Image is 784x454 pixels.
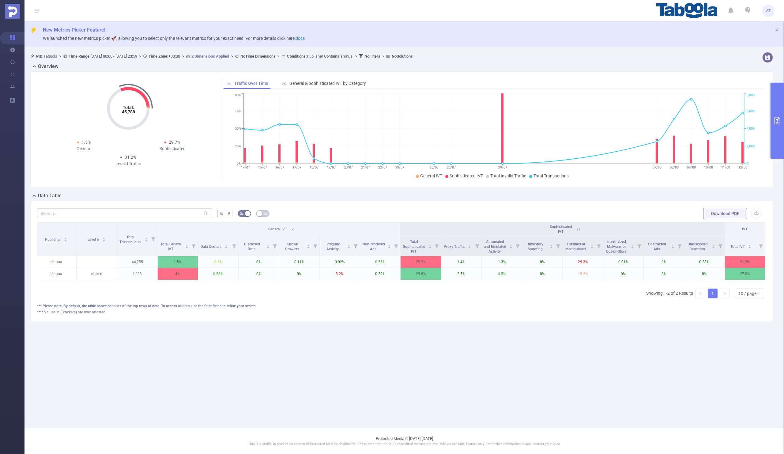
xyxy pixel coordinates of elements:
tspan: 75% [235,109,241,113]
tspan: 08/08 [669,165,678,169]
i: icon: caret-up [225,244,228,246]
div: *** Please note, By default, the table above consists of the top rows of data. To access all data... [37,303,767,309]
span: > [229,54,235,59]
p: 0.29% [360,268,400,280]
li: Next Page [720,289,730,298]
i: Filter menu [675,236,684,256]
tspan: 8,000 [747,93,755,97]
tspan: 50% [235,127,241,131]
i: icon: caret-down [64,239,67,241]
div: Sort [590,244,594,248]
span: Publisher [45,237,62,242]
i: icon: caret-up [468,244,471,246]
tspan: 12/08 [738,165,747,169]
i: icon: caret-down [550,246,553,248]
div: Sort [185,244,189,248]
span: General IVT [268,227,287,231]
i: Filter menu [716,236,725,256]
h2: Data Table [38,192,62,199]
tspan: 45,788 [122,109,135,114]
p: This is a stable, in production version of Protected Media's dashboard. Please note that the MRC ... [40,442,769,447]
span: Total IVT [730,244,746,249]
div: Sort [347,244,351,248]
p: 1.5% [158,256,198,268]
span: 31.2% [125,155,136,160]
span: AT [766,5,771,17]
i: icon: caret-up [671,244,675,246]
span: Sophisticated IVT [550,225,572,234]
span: Total General IVT [160,242,182,251]
p: 1.3% [482,256,522,268]
p: 4% [158,268,198,280]
span: Irregular Activity [326,242,340,251]
i: icon: caret-up [509,244,513,246]
p: 0% [684,268,724,280]
i: icon: caret-up [748,244,752,246]
tspan: 14/07 [241,165,250,169]
u: 2 Dimensions Applied [191,54,229,59]
span: New Metrics Picker Feature! [43,27,105,33]
span: Incentivized, Malware, or Out-of-Store [606,240,627,254]
i: icon: caret-up [631,244,634,246]
i: icon: caret-up [428,244,432,246]
span: > [276,54,281,59]
p: 0.02% [320,256,360,268]
span: Total Transactions [119,235,141,244]
i: icon: caret-up [712,244,715,246]
div: 10 / page [738,289,756,298]
span: General & Sophisticated IVT by Category [289,81,366,86]
i: icon: caret-up [145,237,148,239]
i: icon: caret-down [102,239,106,241]
i: Filter menu [756,236,765,256]
i: Filter menu [351,236,360,256]
i: icon: caret-down [428,246,432,248]
p: 0% [239,268,279,280]
p: clicked [77,268,117,280]
i: icon: caret-down [671,246,675,248]
p: 0.28% [684,256,724,268]
i: Filter menu [594,236,603,256]
tspan: Total: [123,105,134,110]
div: Sort [307,244,310,248]
span: Taboola [DATE] 00:00 - [DATE] 23:59 +00:00 [31,54,413,59]
i: icon: caret-down [509,246,513,248]
div: General [40,146,128,152]
p: 2.5% [441,268,481,280]
tspan: 15/07 [258,165,267,169]
i: icon: caret-down [225,246,228,248]
img: Protected Media [5,4,20,19]
i: icon: caret-down [468,246,471,248]
i: Filter menu [270,236,279,256]
a: docs [296,36,305,41]
li: Previous Page [695,289,705,298]
span: Traffic Over Time [234,81,268,86]
span: Obstructed Ads [648,242,666,251]
button: Download PDF [703,208,747,219]
p: 0% [522,256,562,268]
i: icon: bg-colors [240,211,243,215]
li: Showing 1-2 of 2 Results [646,289,693,298]
div: Sort [712,244,715,248]
p: 27.8% [725,268,765,280]
tspan: 25% [235,144,241,148]
tspan: 11/08 [721,165,730,169]
tspan: 100% [233,93,241,97]
p: 0.01% [603,256,643,268]
tspan: 26/07 [447,165,455,169]
b: Time Zone: [149,54,168,59]
p: shmua [36,256,76,268]
tspan: 23/07 [395,165,404,169]
a: 1 [708,289,717,298]
b: No Time Dimensions [240,54,276,59]
span: > [353,54,359,59]
i: icon: caret-up [550,244,553,246]
span: > [57,54,63,59]
div: Sort [468,244,471,248]
span: Total Sophisticated IVT [403,240,425,254]
span: General IVT [420,173,442,178]
span: Level 6 [88,237,100,242]
p: 31.3% [725,256,765,268]
tspan: 10/08 [704,165,713,169]
i: icon: caret-up [590,244,594,246]
span: Inventory Spoofing [528,242,544,251]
